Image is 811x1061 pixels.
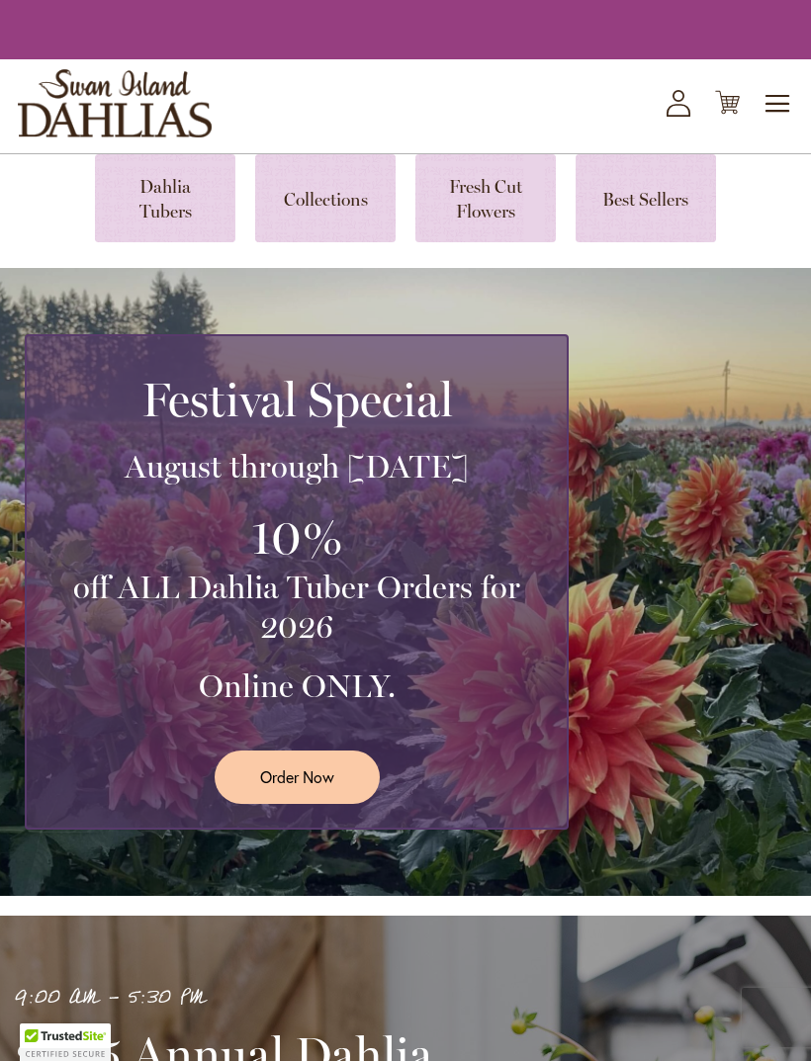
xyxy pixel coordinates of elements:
a: store logo [18,69,212,137]
p: 9:00 AM - 5:30 PM [15,982,559,1015]
h3: 10% [50,506,543,569]
a: Order Now [215,751,380,803]
h3: August through [DATE] [50,447,543,486]
h2: Festival Special [50,372,543,427]
h3: off ALL Dahlia Tuber Orders for 2026 [50,568,543,647]
span: Order Now [260,765,334,788]
h3: Online ONLY. [50,666,543,706]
